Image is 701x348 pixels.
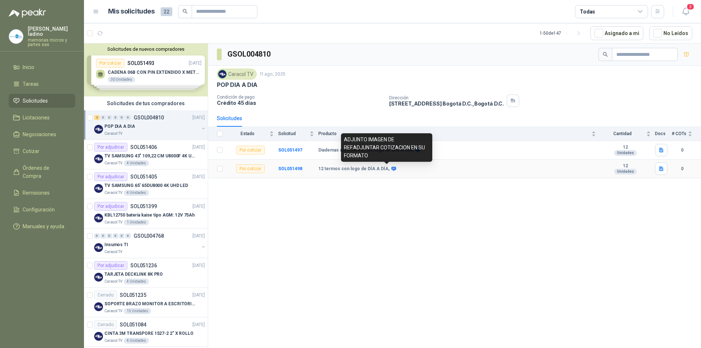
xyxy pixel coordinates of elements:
b: 0 [672,147,692,154]
b: 12 [600,145,651,150]
th: # COTs [672,127,701,141]
div: 4 Unidades [124,190,149,196]
div: Solicitudes de nuevos compradoresPor cotizarSOL051493[DATE] CADENA 06B CON PIN EXTENDIDO X METROS... [84,43,208,96]
img: Company Logo [9,30,23,43]
p: [DATE] [192,321,205,328]
div: 4 Unidades [124,279,149,284]
div: 0 [94,233,100,238]
p: SOPORTE BRAZO MONITOR A ESCRITORIO NBF80 [104,301,195,307]
a: Remisiones [9,186,75,200]
img: Logo peakr [9,9,46,18]
a: CerradoSOL051084[DATE] Company LogoCINTA 3M TRANSPORE 1527-2 2" X ROLLOCaracol TV4 Unidades [84,317,208,347]
p: Crédito 45 días [217,100,383,106]
div: 1 - 50 de 147 [540,27,585,39]
span: Tareas [23,80,39,88]
p: [PERSON_NAME] ladino [28,26,75,37]
p: Caracol TV [104,308,122,314]
p: Condición de pago [217,95,383,100]
div: Solicitudes [217,114,242,122]
p: [DATE] [192,262,205,269]
img: Company Logo [218,70,226,78]
h3: GSOL004810 [227,49,272,60]
div: ADJUNTO IMAGEN DE REF.ADJUNTAR COTIZACION EN SU FORMATO [341,133,432,162]
div: Cerrado [94,320,117,329]
span: Cotizar [23,147,39,155]
a: Por adjudicarSOL051236[DATE] Company LogoTARJETA DECKLINK 8K PROCaracol TV4 Unidades [84,258,208,288]
p: Caracol TV [104,279,122,284]
div: Unidades [614,169,637,175]
span: Estado [227,131,268,136]
span: Inicio [23,63,34,71]
div: 0 [119,115,125,120]
img: Company Logo [94,154,103,163]
span: 22 [161,7,172,16]
span: search [603,52,608,57]
div: Por cotizar [236,146,265,154]
span: Producto [318,131,590,136]
p: TV SAMSUNG 65' 65DU8000 4K UHD LED [104,182,188,189]
div: 2 [94,115,100,120]
div: 0 [119,233,125,238]
p: SOL051405 [130,174,157,179]
div: Por adjudicar [94,172,127,181]
th: Cantidad [600,127,655,141]
div: Por adjudicar [94,202,127,211]
span: Configuración [23,206,55,214]
p: memorias micros y partes sas [28,38,75,47]
p: TV SAMSUNG 43" 109,22 CM U8000F 4K UHD [104,153,195,160]
div: 4 Unidades [124,338,149,344]
p: [DATE] [192,203,205,210]
div: Solicitudes de tus compradores [84,96,208,110]
a: CerradoSOL051235[DATE] Company LogoSOPORTE BRAZO MONITOR A ESCRITORIO NBF80Caracol TV15 Unidades [84,288,208,317]
p: POP DIA A DIA [104,123,135,130]
p: [DATE] [192,114,205,121]
p: SOL051235 [120,292,146,298]
span: Remisiones [23,189,50,197]
p: [DATE] [192,233,205,240]
p: [STREET_ADDRESS] Bogotá D.C. , Bogotá D.C. [389,100,504,107]
a: Negociaciones [9,127,75,141]
p: Caracol TV [104,219,122,225]
th: Estado [227,127,278,141]
a: Tareas [9,77,75,91]
div: Unidades [614,150,637,156]
span: Manuales y ayuda [23,222,64,230]
a: Inicio [9,60,75,74]
p: [DATE] [192,173,205,180]
p: POP DIA A DIA [217,81,257,89]
span: 3 [686,3,694,10]
p: [DATE] [192,144,205,151]
button: Solicitudes de nuevos compradores [87,46,205,52]
p: Caracol TV [104,160,122,166]
a: Licitaciones [9,111,75,125]
a: Por adjudicarSOL051406[DATE] Company LogoTV SAMSUNG 43" 109,22 CM U8000F 4K UHDCaracol TV4 Unidades [84,140,208,169]
b: Diademas auriculares, con logo de DÍA A DÍA, [318,148,414,153]
p: 11 ago, 2025 [260,71,286,78]
p: CINTA 3M TRANSPORE 1527-2 2" X ROLLO [104,330,194,337]
div: Cerrado [94,291,117,299]
a: SOL051498 [278,166,302,171]
img: Company Logo [94,214,103,222]
div: 0 [113,115,118,120]
div: Por adjudicar [94,261,127,270]
div: 0 [107,233,112,238]
span: Solicitud [278,131,308,136]
span: Cantidad [600,131,645,136]
div: 15 Unidades [124,308,151,314]
div: 0 [125,233,131,238]
div: 4 Unidades [124,160,149,166]
img: Company Logo [94,184,103,193]
img: Company Logo [94,273,103,282]
p: SOL051236 [130,263,157,268]
div: 0 [100,115,106,120]
a: Órdenes de Compra [9,161,75,183]
span: Órdenes de Compra [23,164,68,180]
img: Company Logo [94,302,103,311]
a: Configuración [9,203,75,217]
a: SOL051497 [278,148,302,153]
span: search [183,9,188,14]
a: Por adjudicarSOL051405[DATE] Company LogoTV SAMSUNG 65' 65DU8000 4K UHD LEDCaracol TV4 Unidades [84,169,208,199]
a: Por adjudicarSOL051399[DATE] Company LogoKBL12750 batería kaise tipo AGM: 12V 75AhCaracol TV1 Uni... [84,199,208,229]
img: Company Logo [94,332,103,341]
span: Licitaciones [23,114,50,122]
